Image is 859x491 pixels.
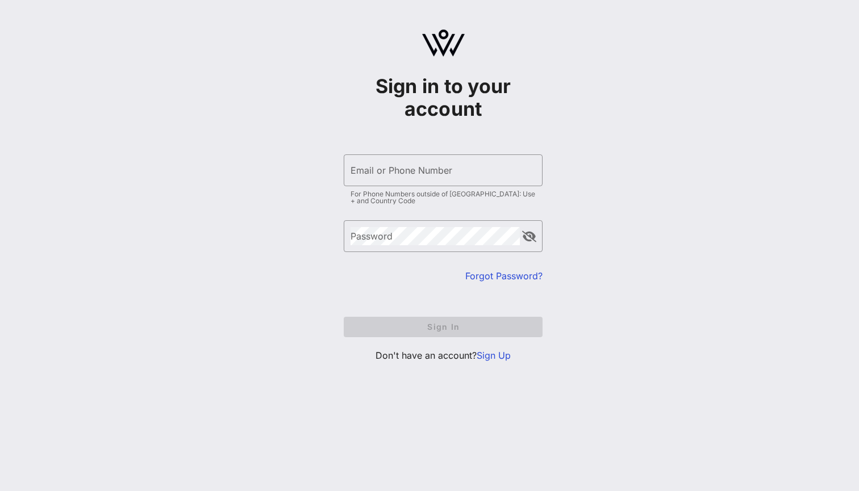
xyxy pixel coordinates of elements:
div: For Phone Numbers outside of [GEOGRAPHIC_DATA]: Use + and Country Code [351,191,536,204]
a: Forgot Password? [465,270,543,282]
h1: Sign in to your account [344,75,543,120]
a: Sign Up [477,350,511,361]
p: Don't have an account? [344,349,543,362]
button: append icon [522,231,536,242]
img: logo.svg [422,30,465,57]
